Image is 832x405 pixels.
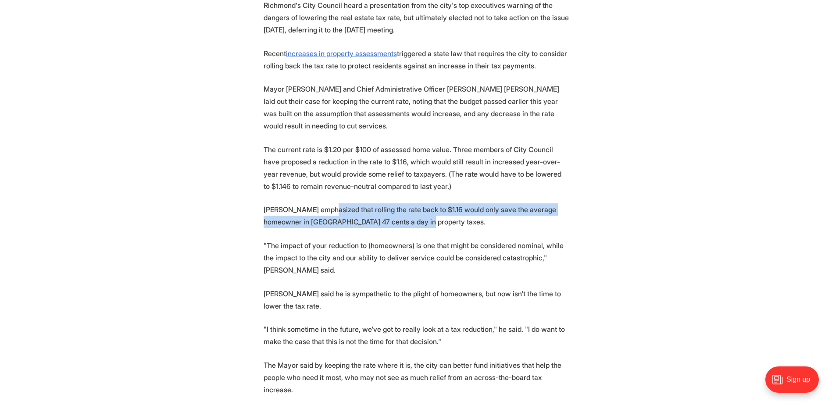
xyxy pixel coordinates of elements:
[264,288,569,312] p: [PERSON_NAME] said he is sympathetic to the plight of homeowners, but now isn't the time to lower...
[264,143,569,192] p: The current rate is $1.20 per $100 of assessed home value. Three members of City Council have pro...
[758,362,832,405] iframe: portal-trigger
[264,239,569,276] p: "The impact of your reduction to (homeowners) is one that might be considered nominal, while the ...
[286,49,397,58] a: increases in property assessments
[264,323,569,348] p: "I think sometime in the future, we've got to really look at a tax reduction," he said. "I do wan...
[264,47,569,72] p: Recent triggered a state law that requires the city to consider rolling back the tax rate to prot...
[264,203,569,228] p: [PERSON_NAME] emphasized that rolling the rate back to $1.16 would only save the average homeowne...
[264,83,569,132] p: Mayor [PERSON_NAME] and Chief Administrative Officer [PERSON_NAME] [PERSON_NAME] laid out their c...
[264,359,569,396] p: The Mayor said by keeping the rate where it is, the city can better fund initiatives that help th...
